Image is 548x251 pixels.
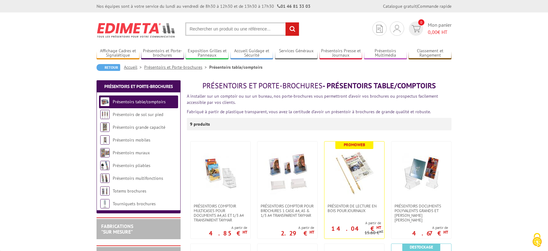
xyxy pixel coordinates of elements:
[428,21,451,36] span: Mon panier
[379,229,383,234] sup: HT
[383,3,417,9] a: Catalogue gratuit
[331,227,381,230] p: 14.04 €
[319,48,362,58] a: Présentoirs Presse et Journaux
[364,48,407,58] a: Présentoirs Multimédia
[113,137,150,143] a: Présentoirs mobiles
[141,48,184,58] a: Présentoirs et Porte-brochures
[113,99,166,105] a: Présentoirs table/comptoirs
[410,244,433,250] b: Destockage
[376,225,381,230] sup: HT
[97,19,176,42] img: Edimeta
[443,230,448,235] sup: HT
[100,148,110,157] img: Présentoirs muraux
[144,64,209,70] a: Présentoirs et Porte-brochures
[124,64,144,70] a: Accueil
[281,231,314,235] p: 2.29 €
[324,204,384,213] a: Présentoir de lecture en bois pour journaux
[394,204,448,222] span: Présentoirs Documents Polyvalents Grands et [PERSON_NAME] [PERSON_NAME]
[97,48,139,58] a: Affichage Cadres et Signalétique
[309,230,314,235] sup: HT
[412,25,421,32] img: devis rapide
[428,29,451,36] span: € HT
[113,112,163,117] a: Présentoirs de sol sur pied
[324,221,381,225] span: A partir de
[194,204,247,222] span: Présentoirs comptoir multicases POUR DOCUMENTS A4,A5 ET 1/3 A4 TRANSPARENT TAYMAR
[418,19,424,26] span: 0
[365,230,383,235] p: 15.60 €
[209,231,247,235] p: 4.85 €
[383,3,451,9] div: |
[190,118,213,130] p: 9 produits
[191,204,250,222] a: Présentoirs comptoir multicases POUR DOCUMENTS A4,A5 ET 1/3 A4 TRANSPARENT TAYMAR
[101,223,133,235] a: FABRICATIONS"Sur Mesure"
[257,204,317,218] a: PRÉSENTOIRS COMPTOIR POUR BROCHURES 1 CASE A4, A5 & 1/3 A4 TRANSPARENT taymar
[100,110,110,119] img: Présentoirs de sol sur pied
[333,151,376,194] img: Présentoir de lecture en bois pour journaux
[344,142,365,147] b: Promoweb
[186,48,229,58] a: Exposition Grilles et Panneaux
[412,231,448,235] p: 4.67 €
[113,124,165,130] a: Présentoirs grande capacité
[100,97,110,106] img: Présentoirs table/comptoirs
[100,161,110,170] img: Présentoirs pliables
[100,199,110,208] img: Tourniquets brochures
[199,151,242,194] img: Présentoirs comptoir multicases POUR DOCUMENTS A4,A5 ET 1/3 A4 TRANSPARENT TAYMAR
[328,204,381,213] span: Présentoir de lecture en bois pour journaux
[277,3,310,9] strong: 01 46 81 33 03
[399,151,443,194] img: Présentoirs Documents Polyvalents Grands et Petits Modèles
[412,225,448,230] span: A partir de
[100,186,110,196] img: Totems brochures
[113,163,150,168] a: Présentoirs pliables
[104,84,173,89] a: Présentoirs et Porte-brochures
[409,48,451,58] a: Classement et Rangement
[286,22,299,36] input: rechercher
[209,225,247,230] span: A partir de
[428,29,437,35] span: 0,00
[187,82,451,90] h1: - Présentoirs table/comptoirs
[275,48,318,58] a: Services Généraux
[187,109,431,114] font: Fabriqué à partir de plastique transparent, vous avez la certitude d’avoir un présentoir à brochu...
[266,151,309,194] img: PRÉSENTOIRS COMPTOIR POUR BROCHURES 1 CASE A4, A5 & 1/3 A4 TRANSPARENT taymar
[391,204,451,222] a: Présentoirs Documents Polyvalents Grands et [PERSON_NAME] [PERSON_NAME]
[261,204,314,218] span: PRÉSENTOIRS COMPTOIR POUR BROCHURES 1 CASE A4, A5 & 1/3 A4 TRANSPARENT taymar
[202,81,323,91] span: Présentoirs et Porte-brochures
[97,64,120,71] a: Retour
[376,25,383,33] img: devis rapide
[113,150,150,156] a: Présentoirs muraux
[97,3,310,9] div: Nos équipes sont à votre service du lundi au vendredi de 8h30 à 12h30 et de 13h30 à 17h30
[113,175,163,181] a: Présentoirs multifonctions
[243,230,247,235] sup: HT
[529,232,545,248] img: Cookies (fenêtre modale)
[526,230,548,251] button: Cookies (fenêtre modale)
[230,48,273,58] a: Accueil Guidage et Sécurité
[209,64,262,70] li: Présentoirs table/comptoirs
[100,123,110,132] img: Présentoirs grande capacité
[185,22,299,36] input: Rechercher un produit ou une référence...
[113,201,156,207] a: Tourniquets brochures
[113,188,146,194] a: Totems brochures
[418,3,451,9] a: Commande rapide
[187,93,438,105] font: A installer sur un comptoir ou sur un bureau, nos porte-brochures vous permettront d’avoir vos br...
[100,135,110,145] img: Présentoirs mobiles
[394,25,400,32] img: devis rapide
[407,21,451,36] a: devis rapide 0 Mon panier 0,00€ HT
[281,225,314,230] span: A partir de
[100,174,110,183] img: Présentoirs multifonctions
